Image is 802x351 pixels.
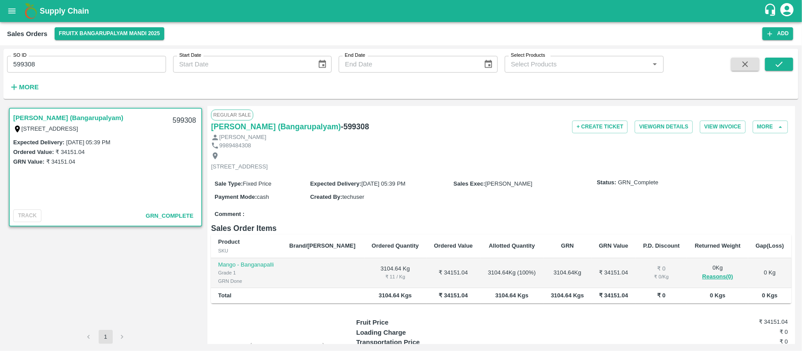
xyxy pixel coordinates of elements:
input: End Date [339,56,476,73]
div: Grade 1 [218,269,275,277]
input: Start Date [173,56,310,73]
h6: Sales Order Items [211,222,791,234]
p: Mango - Banganapalli [218,261,275,269]
b: 3104.64 Kgs [551,292,584,299]
button: Choose date [314,56,331,73]
strong: More [19,84,39,91]
button: View Invoice [700,121,746,133]
label: GRN Value: [13,158,44,165]
b: Gap(Loss) [756,242,784,249]
label: SO ID [13,52,26,59]
div: customer-support [764,3,779,19]
button: More [7,80,41,95]
b: Allotted Quantity [489,242,535,249]
b: Returned Weight [695,242,741,249]
b: Ordered Value [434,242,473,249]
label: End Date [345,52,365,59]
button: Choose date [480,56,497,73]
p: Transportation Price [356,337,464,347]
label: Expected Delivery : [13,139,64,146]
span: cash [257,194,269,200]
label: Start Date [179,52,201,59]
label: Payment Mode : [214,194,257,200]
b: ₹ 34151.04 [599,292,628,299]
button: Select DC [55,27,164,40]
label: Sales Exec : [454,180,485,187]
a: [PERSON_NAME] (Bangarupalyam) [13,112,123,124]
b: GRN [561,242,574,249]
span: [DATE] 05:39 PM [362,180,406,187]
b: Brand/[PERSON_NAME] [289,242,355,249]
label: Expected Delivery : [310,180,361,187]
td: ₹ 34151.04 [426,258,480,289]
p: [PERSON_NAME] [219,133,266,142]
div: ₹ 0 [643,265,680,273]
b: 0 Kgs [710,292,725,299]
div: 599308 [167,110,201,131]
a: [PERSON_NAME] (Bangarupalyam) [211,121,341,133]
td: ₹ 34151.04 [591,258,636,289]
b: GRN Value [599,242,628,249]
span: techuser [342,194,364,200]
button: Add [762,27,793,40]
button: + Create Ticket [572,121,628,133]
button: open drawer [2,1,22,21]
input: Select Products [507,58,647,70]
nav: pagination navigation [81,330,131,344]
label: [STREET_ADDRESS] [22,125,78,132]
b: ₹ 34151.04 [439,292,468,299]
div: SKU [218,247,275,255]
label: [DATE] 05:39 PM [66,139,110,146]
h6: ₹ 34151.04 [716,318,788,326]
b: 0 Kgs [762,292,777,299]
input: Enter SO ID [7,56,166,73]
td: 3104.64 Kg [364,258,427,289]
b: Product [218,238,240,245]
b: Supply Chain [40,7,89,15]
button: page 1 [99,330,113,344]
span: GRN_Complete [618,179,658,187]
div: 0 Kg [694,264,741,282]
td: 0 Kg [748,258,791,289]
div: ₹ 11 / Kg [371,273,420,281]
b: 3104.64 Kgs [379,292,412,299]
div: 3104.64 Kg ( 100 %) [488,269,536,277]
span: Fixed Price [243,180,271,187]
div: account of current user [779,2,795,20]
h6: - 599308 [341,121,369,133]
div: GRN Done [218,277,275,285]
p: Fruit Price [356,318,464,327]
p: 9989484308 [219,142,251,150]
label: ₹ 34151.04 [55,149,85,155]
label: ₹ 34151.04 [46,158,75,165]
div: 3104.64 Kg [551,269,584,277]
b: ₹ 0 [657,292,665,299]
label: Created By : [310,194,342,200]
p: Loading Charge [356,328,464,337]
label: Sale Type : [214,180,243,187]
button: Reasons(0) [694,272,741,282]
b: Ordered Quantity [372,242,419,249]
button: Open [649,58,661,70]
a: Supply Chain [40,5,764,17]
button: More [753,121,788,133]
b: Total [218,292,231,299]
label: Ordered Value: [13,149,54,155]
label: Comment : [214,210,244,219]
h6: ₹ 0 [716,337,788,346]
h6: ₹ 0 [716,328,788,336]
p: [STREET_ADDRESS] [211,163,268,171]
b: P.D. Discount [643,242,680,249]
span: [PERSON_NAME] [485,180,532,187]
button: ViewGRN Details [635,121,693,133]
span: Regular Sale [211,110,253,120]
div: ₹ 0 / Kg [643,273,680,281]
label: Status: [597,179,616,187]
img: logo [22,2,40,20]
div: Sales Orders [7,28,48,40]
b: 3104.64 Kgs [495,292,529,299]
label: Select Products [511,52,545,59]
span: GRN_Complete [146,212,193,219]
